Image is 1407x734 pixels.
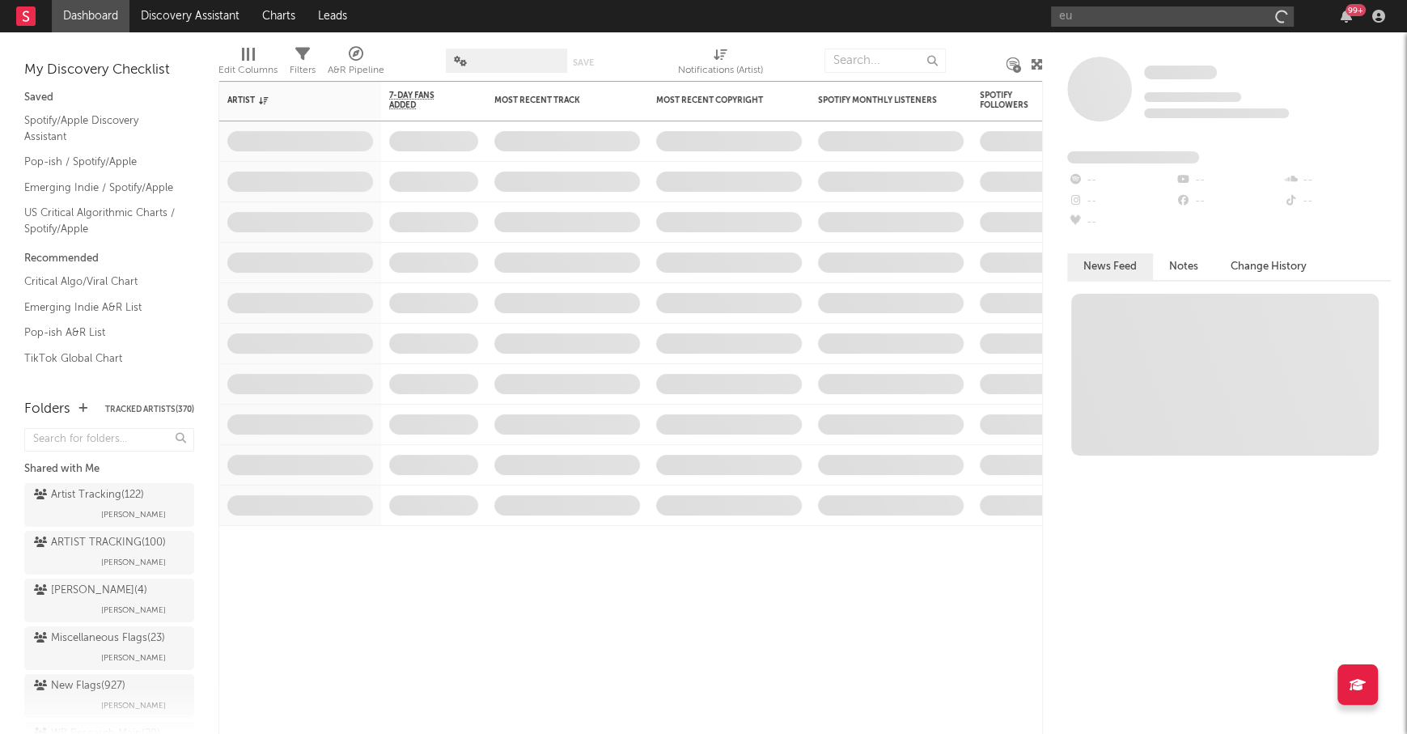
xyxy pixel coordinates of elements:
div: ARTIST TRACKING ( 100 ) [34,533,166,553]
a: Some Artist [1144,65,1217,81]
div: -- [1067,212,1175,233]
button: Change History [1214,253,1323,280]
div: Filters [290,61,316,80]
div: Edit Columns [218,40,278,87]
span: [PERSON_NAME] [101,648,166,668]
input: Search... [824,49,946,73]
div: Most Recent Copyright [656,95,778,105]
div: -- [1067,170,1175,191]
a: Artist Tracking(122)[PERSON_NAME] [24,483,194,527]
input: Search for folders... [24,428,194,452]
div: Spotify Monthly Listeners [818,95,939,105]
div: Artist [227,95,349,105]
a: [PERSON_NAME](4)[PERSON_NAME] [24,579,194,622]
div: -- [1067,191,1175,212]
a: New Flags(927)[PERSON_NAME] [24,674,194,718]
button: Save [573,58,594,67]
div: [PERSON_NAME] ( 4 ) [34,581,147,600]
a: Spotify/Apple Discovery Assistant [24,112,178,145]
span: [PERSON_NAME] [101,600,166,620]
span: [PERSON_NAME] [101,696,166,715]
span: [PERSON_NAME] [101,505,166,524]
button: Notes [1153,253,1214,280]
div: Folders [24,400,70,419]
div: -- [1283,191,1391,212]
button: Tracked Artists(370) [105,405,194,414]
span: 0 fans last week [1144,108,1289,118]
a: Pop-ish A&R List [24,324,178,342]
a: TikTok Global Chart [24,350,178,367]
div: Edit Columns [218,61,278,80]
div: -- [1283,170,1391,191]
div: My Discovery Checklist [24,61,194,80]
div: Filters [290,40,316,87]
div: 99 + [1346,4,1366,16]
a: Miscellaneous Flags(23)[PERSON_NAME] [24,626,194,670]
a: ARTIST TRACKING(100)[PERSON_NAME] [24,531,194,575]
div: Most Recent Track [494,95,616,105]
a: Emerging Indie A&R List [24,299,178,316]
div: Notifications (Artist) [678,61,763,80]
div: A&R Pipeline [328,61,384,80]
div: Shared with Me [24,460,194,479]
span: Tracking Since: [DATE] [1144,92,1241,102]
div: -- [1175,191,1282,212]
button: 99+ [1341,10,1352,23]
div: Spotify Followers [980,91,1036,110]
input: Search for artists [1051,6,1294,27]
div: Recommended [24,249,194,269]
span: [PERSON_NAME] [101,553,166,572]
div: Saved [24,88,194,108]
div: New Flags ( 927 ) [34,677,125,696]
div: Notifications (Artist) [678,40,763,87]
div: -- [1175,170,1282,191]
a: Critical Algo/Viral Chart [24,273,178,291]
button: News Feed [1067,253,1153,280]
span: Some Artist [1144,66,1217,79]
div: A&R Pipeline [328,40,384,87]
div: Miscellaneous Flags ( 23 ) [34,629,165,648]
a: US Critical Algorithmic Charts / Spotify/Apple [24,204,178,237]
span: 7-Day Fans Added [389,91,454,110]
div: Artist Tracking ( 122 ) [34,486,144,505]
span: Fans Added by Platform [1067,151,1199,163]
a: Pop-ish / Spotify/Apple [24,153,178,171]
a: Emerging Indie / Spotify/Apple [24,179,178,197]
